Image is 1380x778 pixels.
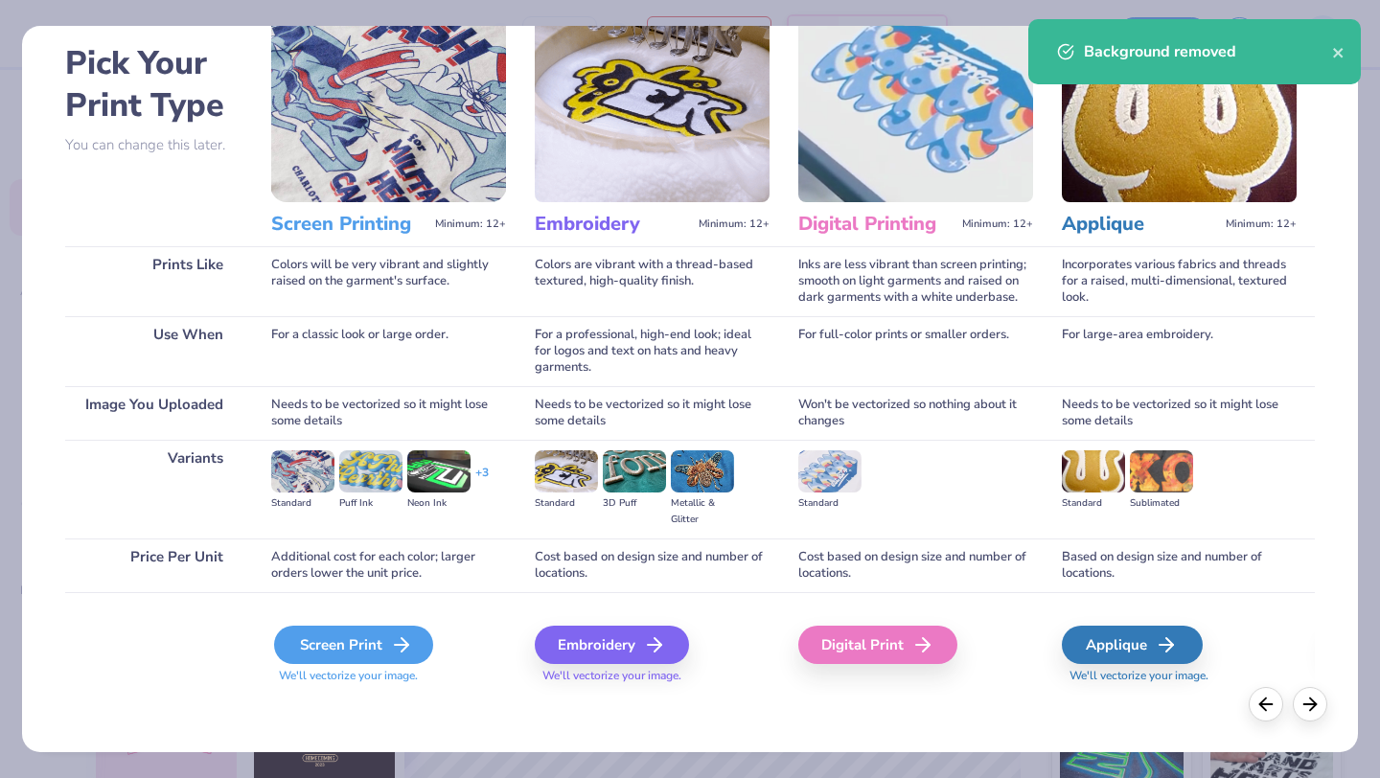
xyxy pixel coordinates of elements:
[271,386,506,440] div: Needs to be vectorized so it might lose some details
[407,495,471,512] div: Neon Ink
[271,450,334,492] img: Standard
[271,668,506,684] span: We'll vectorize your image.
[603,450,666,492] img: 3D Puff
[271,495,334,512] div: Standard
[671,450,734,492] img: Metallic & Glitter
[339,450,402,492] img: Puff Ink
[65,538,242,592] div: Price Per Unit
[962,217,1033,231] span: Minimum: 12+
[535,5,770,202] img: Embroidery
[65,440,242,538] div: Variants
[535,668,770,684] span: We'll vectorize your image.
[1084,40,1332,63] div: Background removed
[798,246,1033,316] div: Inks are less vibrant than screen printing; smooth on light garments and raised on dark garments ...
[1062,212,1218,237] h3: Applique
[603,495,666,512] div: 3D Puff
[1130,450,1193,492] img: Sublimated
[1226,217,1297,231] span: Minimum: 12+
[535,626,689,664] div: Embroidery
[798,386,1033,440] div: Won't be vectorized so nothing about it changes
[271,538,506,592] div: Additional cost for each color; larger orders lower the unit price.
[1062,246,1297,316] div: Incorporates various fabrics and threads for a raised, multi-dimensional, textured look.
[535,386,770,440] div: Needs to be vectorized so it might lose some details
[435,217,506,231] span: Minimum: 12+
[1062,538,1297,592] div: Based on design size and number of locations.
[535,246,770,316] div: Colors are vibrant with a thread-based textured, high-quality finish.
[1062,316,1297,386] div: For large-area embroidery.
[274,626,433,664] div: Screen Print
[271,212,427,237] h3: Screen Printing
[271,316,506,386] div: For a classic look or large order.
[535,538,770,592] div: Cost based on design size and number of locations.
[798,626,957,664] div: Digital Print
[671,495,734,528] div: Metallic & Glitter
[798,316,1033,386] div: For full-color prints or smaller orders.
[271,246,506,316] div: Colors will be very vibrant and slightly raised on the garment's surface.
[65,42,242,126] h2: Pick Your Print Type
[535,316,770,386] div: For a professional, high-end look; ideal for logos and text on hats and heavy garments.
[65,137,242,153] p: You can change this later.
[65,246,242,316] div: Prints Like
[798,450,862,492] img: Standard
[1062,450,1125,492] img: Standard
[1062,5,1297,202] img: Applique
[535,495,598,512] div: Standard
[1130,495,1193,512] div: Sublimated
[1062,495,1125,512] div: Standard
[1332,40,1345,63] button: close
[1062,668,1297,684] span: We'll vectorize your image.
[798,538,1033,592] div: Cost based on design size and number of locations.
[271,5,506,202] img: Screen Printing
[407,450,471,492] img: Neon Ink
[65,316,242,386] div: Use When
[1062,386,1297,440] div: Needs to be vectorized so it might lose some details
[535,450,598,492] img: Standard
[475,465,489,497] div: + 3
[1062,626,1203,664] div: Applique
[339,495,402,512] div: Puff Ink
[65,386,242,440] div: Image You Uploaded
[699,217,770,231] span: Minimum: 12+
[798,495,862,512] div: Standard
[535,212,691,237] h3: Embroidery
[798,5,1033,202] img: Digital Printing
[798,212,954,237] h3: Digital Printing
